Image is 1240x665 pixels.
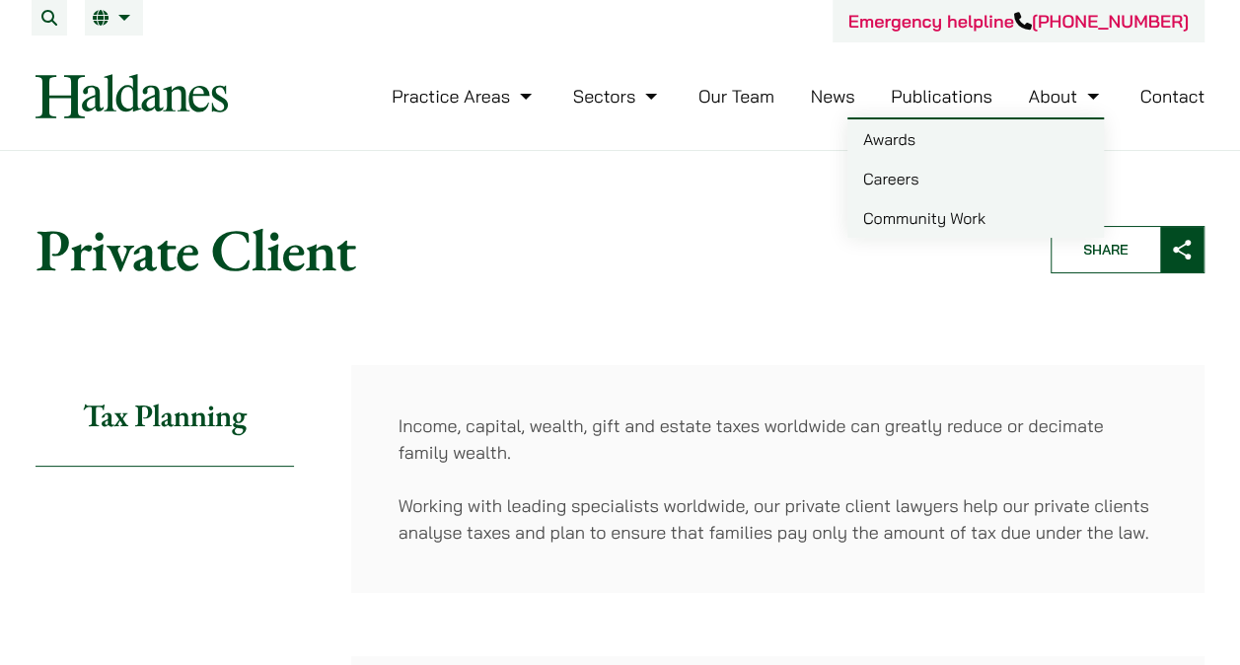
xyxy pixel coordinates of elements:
a: EN [93,10,135,26]
a: News [811,85,855,108]
h2: Tax Planning [36,365,294,467]
a: Community Work [847,198,1104,238]
a: Our Team [698,85,774,108]
a: Contact [1139,85,1204,108]
p: Working with leading specialists worldwide, our private client lawyers help our private clients a... [399,492,1157,546]
a: About [1028,85,1103,108]
h1: Private Client [36,214,1017,285]
a: Publications [891,85,992,108]
button: Share [1051,226,1204,273]
a: Careers [847,159,1104,198]
a: Awards [847,119,1104,159]
img: Logo of Haldanes [36,74,228,118]
span: Share [1052,227,1160,272]
a: Sectors [573,85,662,108]
a: Practice Areas [392,85,537,108]
a: Emergency helpline[PHONE_NUMBER] [848,10,1189,33]
p: Income, capital, wealth, gift and estate taxes worldwide can greatly reduce or decimate family we... [399,412,1157,466]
